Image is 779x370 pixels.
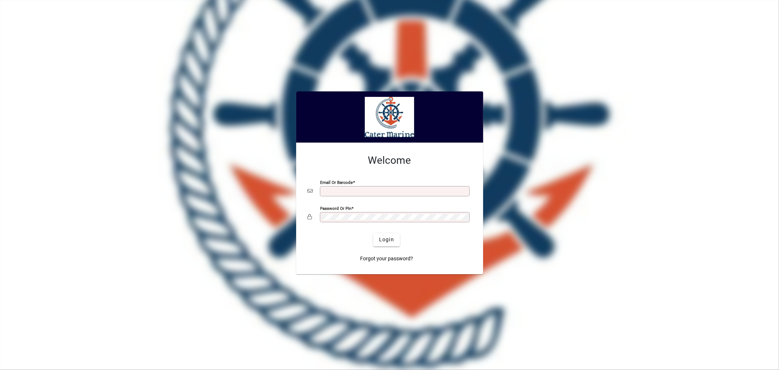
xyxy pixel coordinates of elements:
[320,205,352,211] mat-label: Password or Pin
[379,236,394,243] span: Login
[357,252,416,265] a: Forgot your password?
[373,233,400,246] button: Login
[308,154,471,167] h2: Welcome
[360,255,413,263] span: Forgot your password?
[320,180,353,185] mat-label: Email or Barcode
